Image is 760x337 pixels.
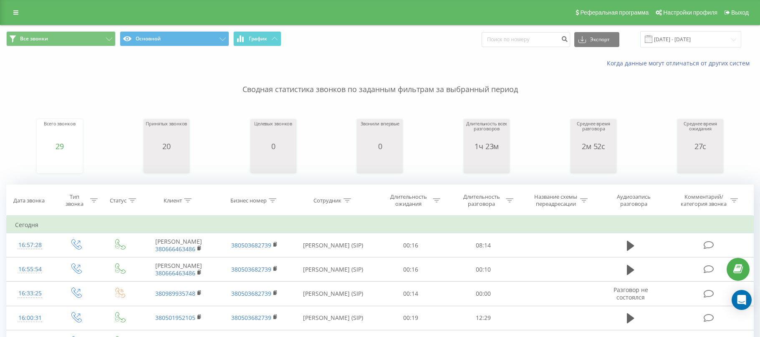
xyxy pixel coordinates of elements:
div: Сотрудник [313,197,341,204]
td: 00:14 [374,282,447,306]
div: Комментарий/категория звонка [679,193,728,207]
div: Длительность ожидания [386,193,431,207]
a: 380503682739 [231,314,271,322]
div: 20 [146,142,187,150]
div: Длительность разговора [459,193,504,207]
a: Когда данные могут отличаться от других систем [607,59,754,67]
div: Целевых звонков [254,121,292,142]
div: 27с [679,142,721,150]
div: 16:55:54 [15,261,45,277]
button: Экспорт [574,32,619,47]
td: [PERSON_NAME] [141,233,217,257]
span: Все звонки [20,35,48,42]
div: Open Intercom Messenger [732,290,752,310]
div: 16:00:31 [15,310,45,326]
div: Длительность всех разговоров [466,121,508,142]
td: [PERSON_NAME] (SIP) [293,282,374,306]
td: 00:00 [447,282,520,306]
div: Дата звонка [13,197,45,204]
div: 29 [44,142,76,150]
div: Бизнес номер [230,197,267,204]
div: Среднее время разговора [573,121,614,142]
a: 380503682739 [231,265,271,273]
span: Разговор не состоялся [614,286,648,301]
td: 00:16 [374,233,447,257]
button: Основной [120,31,229,46]
a: 380503682739 [231,290,271,297]
input: Поиск по номеру [482,32,570,47]
div: 16:33:25 [15,285,45,302]
div: Принятых звонков [146,121,187,142]
div: Статус [110,197,126,204]
a: 380503682739 [231,241,271,249]
div: Название схемы переадресации [533,193,578,207]
td: 12:29 [447,306,520,330]
a: 380666463486 [155,269,195,277]
span: Реферальная программа [580,9,649,16]
div: Клиент [164,197,182,204]
div: 1ч 23м [466,142,508,150]
span: График [249,36,267,42]
div: Звонили впервые [361,121,399,142]
a: 380989935748 [155,290,195,297]
div: Тип звонка [61,193,88,207]
span: Выход [731,9,749,16]
td: Сегодня [7,217,754,233]
p: Сводная статистика звонков по заданным фильтрам за выбранный период [6,67,754,95]
td: 00:19 [374,306,447,330]
a: 380501952105 [155,314,195,322]
a: 380666463486 [155,245,195,253]
td: [PERSON_NAME] [141,257,217,282]
div: 0 [361,142,399,150]
td: 00:10 [447,257,520,282]
button: Все звонки [6,31,116,46]
div: 16:57:28 [15,237,45,253]
div: 2м 52с [573,142,614,150]
div: Всего звонков [44,121,76,142]
td: [PERSON_NAME] (SIP) [293,257,374,282]
div: 0 [254,142,292,150]
div: Среднее время ожидания [679,121,721,142]
div: Аудиозапись разговора [606,193,661,207]
td: [PERSON_NAME] (SIP) [293,306,374,330]
td: 08:14 [447,233,520,257]
span: Настройки профиля [663,9,717,16]
button: График [233,31,281,46]
td: 00:16 [374,257,447,282]
td: [PERSON_NAME] (SIP) [293,233,374,257]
